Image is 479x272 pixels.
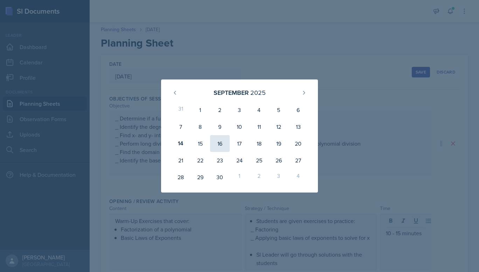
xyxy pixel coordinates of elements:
div: 28 [171,169,190,186]
div: 2 [210,102,230,118]
div: 18 [249,135,269,152]
div: 16 [210,135,230,152]
div: 23 [210,152,230,169]
div: 26 [269,152,289,169]
div: 30 [210,169,230,186]
div: 9 [210,118,230,135]
div: 4 [249,102,269,118]
div: 2 [249,169,269,186]
div: 12 [269,118,289,135]
div: September [214,88,249,97]
div: 14 [171,135,190,152]
div: 29 [190,169,210,186]
div: 4 [289,169,308,186]
div: 15 [190,135,210,152]
div: 1 [190,102,210,118]
div: 6 [289,102,308,118]
div: 19 [269,135,289,152]
div: 31 [171,102,190,118]
div: 3 [230,102,249,118]
div: 11 [249,118,269,135]
div: 20 [289,135,308,152]
div: 27 [289,152,308,169]
div: 1 [230,169,249,186]
div: 5 [269,102,289,118]
div: 3 [269,169,289,186]
div: 22 [190,152,210,169]
div: 10 [230,118,249,135]
div: 7 [171,118,190,135]
div: 17 [230,135,249,152]
div: 25 [249,152,269,169]
div: 24 [230,152,249,169]
div: 21 [171,152,190,169]
div: 13 [289,118,308,135]
div: 2025 [250,88,266,97]
div: 8 [190,118,210,135]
